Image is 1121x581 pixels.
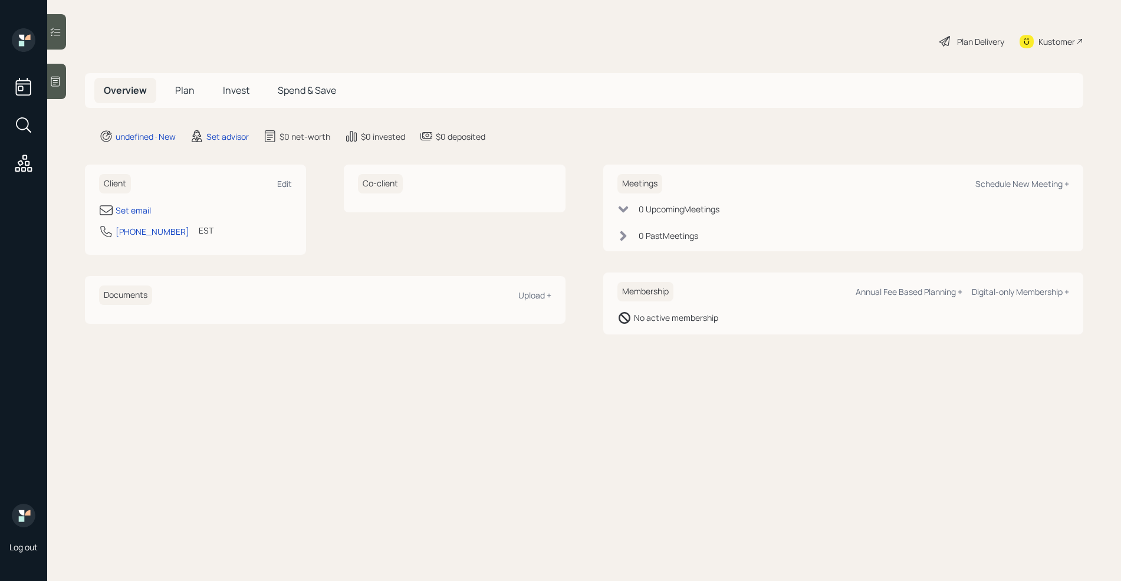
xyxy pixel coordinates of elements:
div: 0 Past Meeting s [639,229,698,242]
div: [PHONE_NUMBER] [116,225,189,238]
div: $0 deposited [436,130,485,143]
div: $0 net-worth [280,130,330,143]
div: Plan Delivery [957,35,1004,48]
div: Digital-only Membership + [972,286,1069,297]
img: retirable_logo.png [12,504,35,527]
h6: Documents [99,285,152,305]
div: Annual Fee Based Planning + [856,286,962,297]
div: 0 Upcoming Meeting s [639,203,719,215]
span: Overview [104,84,147,97]
div: EST [199,224,213,237]
div: $0 invested [361,130,405,143]
div: Log out [9,541,38,553]
div: Set advisor [206,130,249,143]
div: Schedule New Meeting + [975,178,1069,189]
span: Spend & Save [278,84,336,97]
div: Upload + [518,290,551,301]
h6: Co-client [358,174,403,193]
h6: Meetings [617,174,662,193]
div: Set email [116,204,151,216]
h6: Membership [617,282,673,301]
div: Kustomer [1038,35,1075,48]
div: No active membership [634,311,718,324]
span: Invest [223,84,249,97]
div: Edit [277,178,292,189]
h6: Client [99,174,131,193]
span: Plan [175,84,195,97]
div: undefined · New [116,130,176,143]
